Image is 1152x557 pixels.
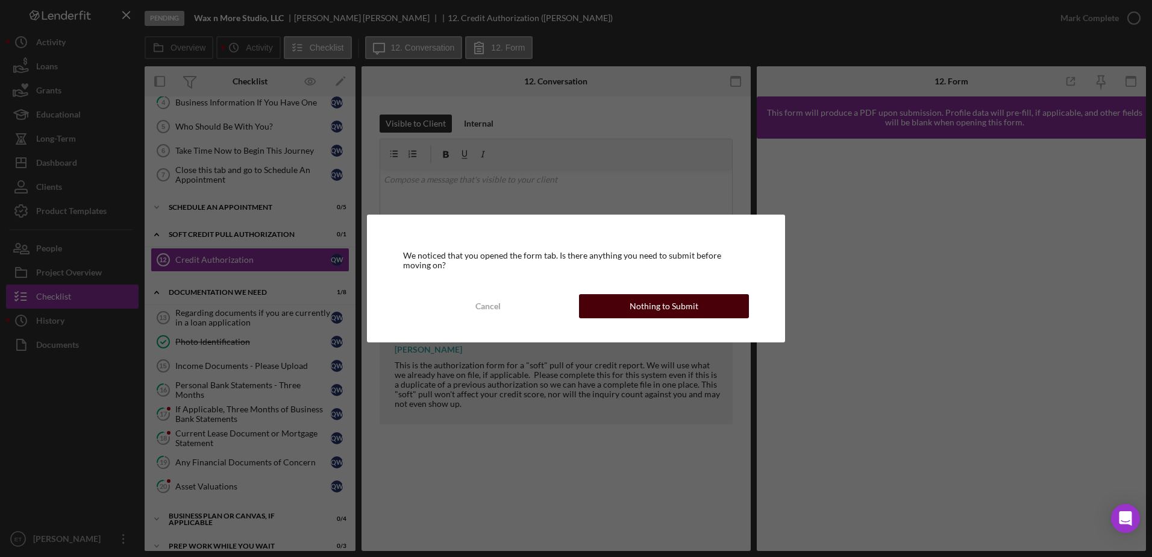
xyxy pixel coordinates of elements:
[403,294,573,318] button: Cancel
[579,294,749,318] button: Nothing to Submit
[475,294,501,318] div: Cancel
[1111,504,1140,533] div: Open Intercom Messenger
[403,251,749,270] div: We noticed that you opened the form tab. Is there anything you need to submit before moving on?
[630,294,698,318] div: Nothing to Submit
